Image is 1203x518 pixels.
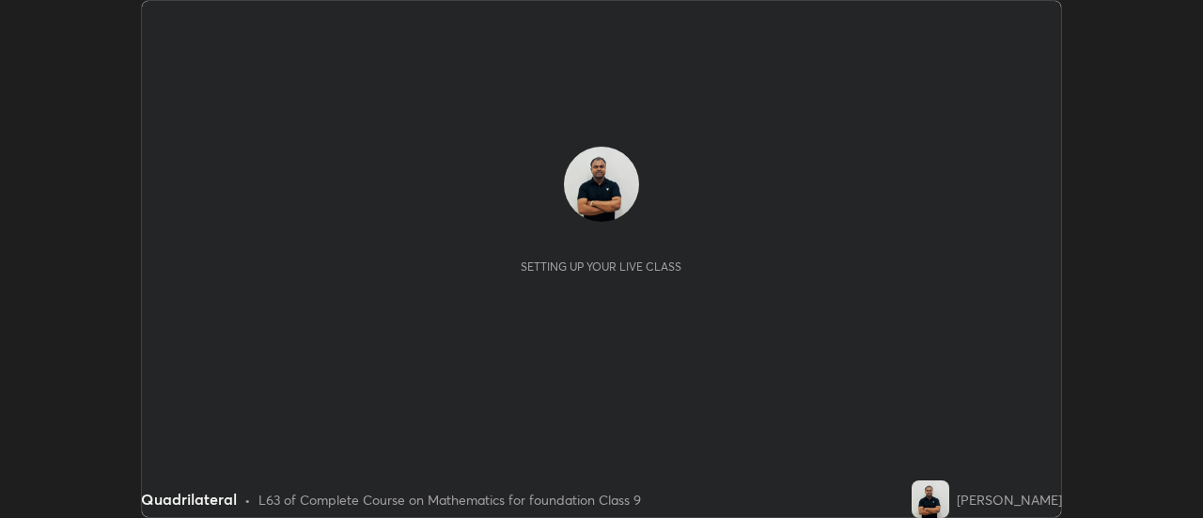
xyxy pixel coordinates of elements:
[521,259,681,274] div: Setting up your live class
[244,490,251,510] div: •
[258,490,641,510] div: L63 of Complete Course on Mathematics for foundation Class 9
[141,488,237,510] div: Quadrilateral
[912,480,949,518] img: bbd5f6fc1e684c10aef75d89bdaa4b6b.jpg
[957,490,1062,510] div: [PERSON_NAME]
[564,147,639,222] img: bbd5f6fc1e684c10aef75d89bdaa4b6b.jpg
